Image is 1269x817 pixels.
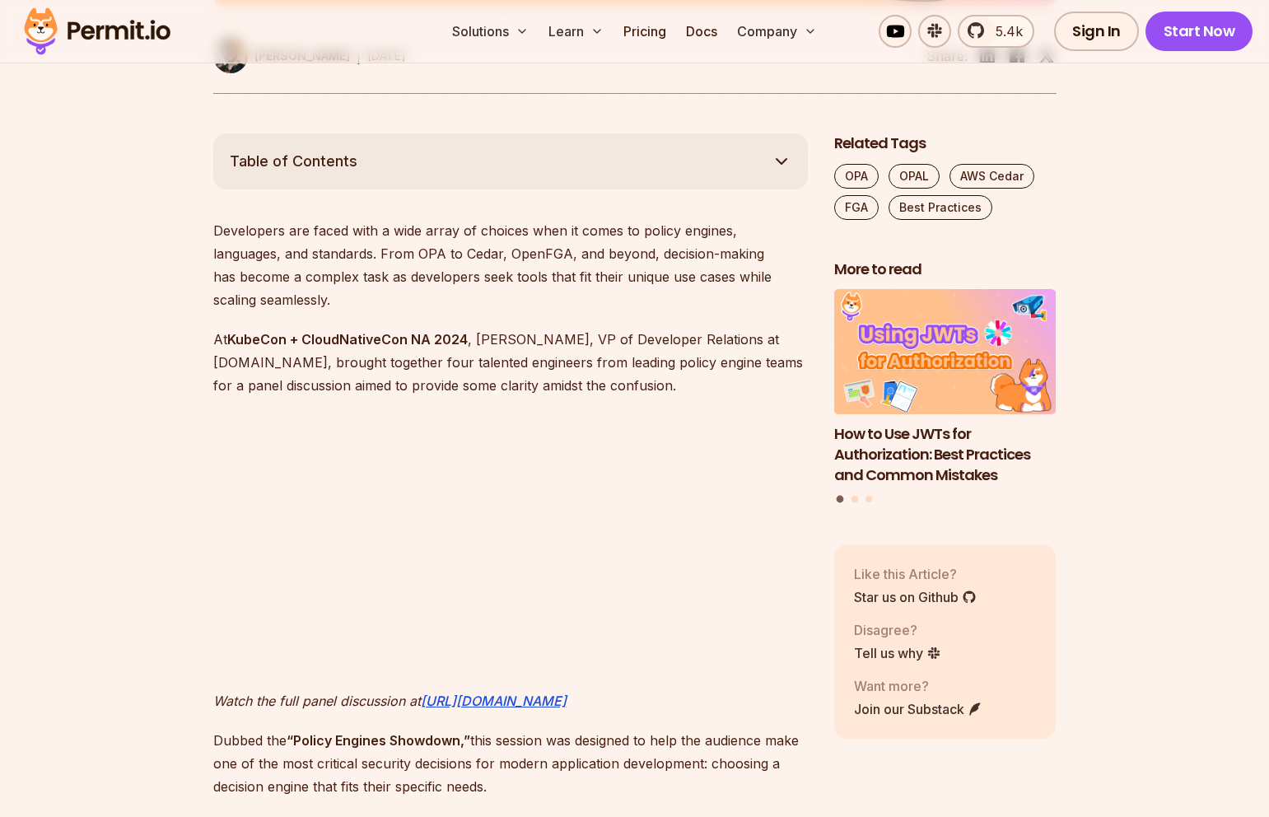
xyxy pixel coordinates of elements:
[1054,12,1139,51] a: Sign In
[834,259,1057,280] h2: More to read
[834,289,1057,505] div: Posts
[1145,12,1253,51] a: Start Now
[421,693,567,709] a: [URL][DOMAIN_NAME]
[213,693,421,709] em: Watch the full panel discussion at
[227,331,468,348] strong: KubeCon + CloudNativeCon NA 2024
[986,21,1023,41] span: 5.4k
[854,564,977,584] p: Like this Article?
[542,15,610,48] button: Learn
[213,133,808,189] button: Table of Contents
[213,729,808,798] p: Dubbed the this session was designed to help the audience make one of the most critical security ...
[854,587,977,607] a: Star us on Github
[679,15,724,48] a: Docs
[287,732,470,749] strong: “Policy Engines Showdown,”
[854,643,941,663] a: Tell us why
[230,150,357,173] span: Table of Contents
[730,15,823,48] button: Company
[851,496,858,502] button: Go to slide 2
[949,164,1034,189] a: AWS Cedar
[446,15,535,48] button: Solutions
[834,195,879,220] a: FGA
[617,15,673,48] a: Pricing
[837,496,844,503] button: Go to slide 1
[854,620,941,640] p: Disagree?
[865,496,872,502] button: Go to slide 3
[834,424,1057,485] h3: How to Use JWTs for Authorization: Best Practices and Common Mistakes
[834,289,1057,414] img: How to Use JWTs for Authorization: Best Practices and Common Mistakes
[958,15,1034,48] a: 5.4k
[854,676,982,696] p: Want more?
[834,289,1057,485] a: How to Use JWTs for Authorization: Best Practices and Common MistakesHow to Use JWTs for Authoriz...
[834,133,1057,154] h2: Related Tags
[854,699,982,719] a: Join our Substack
[213,219,808,311] p: Developers are faced with a wide array of choices when it comes to policy engines, languages, and...
[213,328,808,397] p: At , [PERSON_NAME], VP of Developer Relations at [DOMAIN_NAME], brought together four talented en...
[16,3,178,59] img: Permit logo
[834,164,879,189] a: OPA
[889,195,992,220] a: Best Practices
[889,164,940,189] a: OPAL
[834,289,1057,485] li: 1 of 3
[213,413,674,673] iframe: https://www.youtube.com/embed/AVA32aYObRE?si=dpqqJ1dNqb3otZYn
